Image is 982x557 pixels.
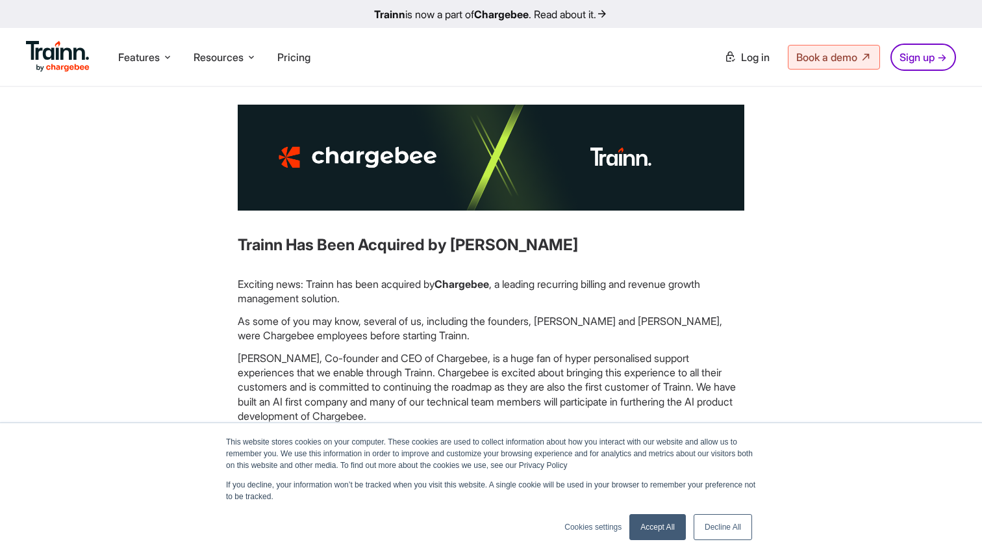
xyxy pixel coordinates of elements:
a: Decline All [694,514,752,540]
img: Partner Training built on Trainn | Buildops [238,105,744,211]
p: Exciting news: Trainn has been acquired by , a leading recurring billing and revenue growth manag... [238,277,744,306]
span: Resources [194,50,244,64]
b: Chargebee [474,8,529,21]
b: Trainn [374,8,405,21]
span: Features [118,50,160,64]
p: This website stores cookies on your computer. These cookies are used to collect information about... [226,436,756,471]
img: Trainn Logo [26,41,90,72]
h3: Trainn Has Been Acquired by [PERSON_NAME] [238,234,744,256]
a: Pricing [277,51,310,64]
p: As some of you may know, several of us, including the founders, [PERSON_NAME] and [PERSON_NAME], ... [238,314,744,343]
p: [PERSON_NAME], Co-founder and CEO of Chargebee, is a huge fan of hyper personalised support exper... [238,351,744,424]
a: Cookies settings [564,521,622,533]
a: Sign up → [890,44,956,71]
a: Log in [716,45,777,69]
a: Book a demo [788,45,880,70]
span: Book a demo [796,51,857,64]
a: Accept All [629,514,686,540]
p: If you decline, your information won’t be tracked when you visit this website. A single cookie wi... [226,479,756,502]
b: Chargebee [434,278,489,291]
span: Log in [741,51,770,64]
